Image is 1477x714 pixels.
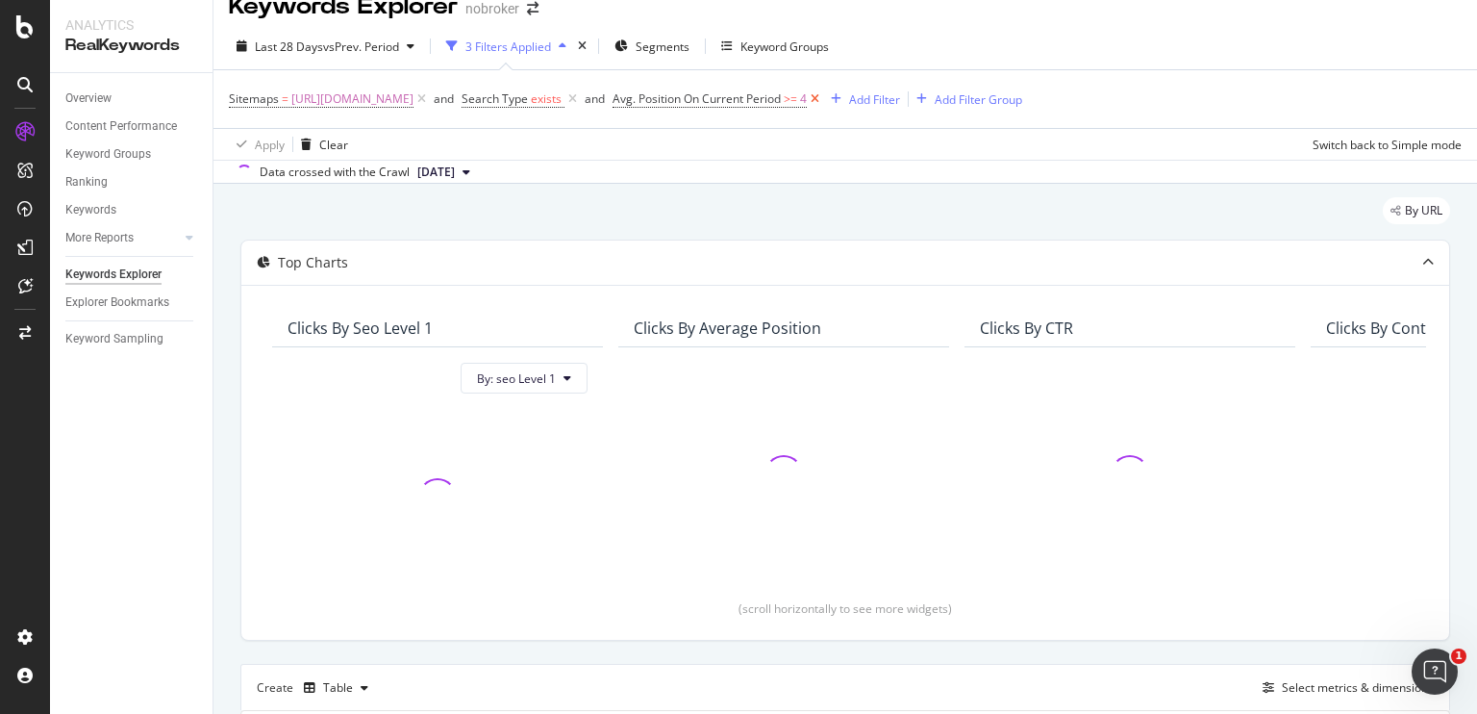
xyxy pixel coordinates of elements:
div: Data crossed with the Crawl [260,164,410,181]
button: By: seo Level 1 [461,363,588,394]
span: Sitemaps [229,90,279,107]
div: Top Charts [278,253,348,272]
a: Keywords [65,200,199,220]
span: 4 [800,86,807,113]
button: [DATE] [410,161,478,184]
div: Keyword Groups [740,38,829,55]
div: (scroll horizontally to see more widgets) [264,600,1426,617]
div: Content Performance [65,116,177,137]
div: Table [323,682,353,694]
div: Analytics [65,15,197,35]
span: >= [784,90,797,107]
span: Segments [636,38,689,55]
button: Apply [229,129,285,160]
a: Content Performance [65,116,199,137]
span: exists [531,90,562,107]
div: RealKeywords [65,35,197,57]
button: Clear [293,129,348,160]
button: and [585,89,605,108]
span: vs Prev. Period [323,38,399,55]
div: 3 Filters Applied [465,38,551,55]
div: Keywords [65,200,116,220]
div: Keyword Groups [65,144,151,165]
button: Add Filter Group [909,88,1022,111]
div: Add Filter Group [935,91,1022,108]
div: More Reports [65,228,134,248]
span: 1 [1451,649,1466,664]
a: Overview [65,89,199,109]
div: and [434,90,454,107]
span: = [282,90,288,107]
iframe: Intercom live chat [1412,649,1458,695]
div: times [574,37,590,56]
div: Create [257,673,376,703]
div: legacy label [1383,197,1450,224]
button: Switch back to Simple mode [1305,129,1462,160]
span: Avg. Position On Current Period [613,90,781,107]
div: Explorer Bookmarks [65,293,169,313]
button: Table [296,673,376,703]
span: By URL [1405,205,1442,217]
button: 3 Filters Applied [438,31,574,62]
div: Clicks By CTR [980,319,1073,338]
div: Select metrics & dimensions [1282,679,1434,696]
button: Last 28 DaysvsPrev. Period [229,31,422,62]
a: Keywords Explorer [65,265,199,285]
a: More Reports [65,228,180,248]
button: Add Filter [823,88,900,111]
div: Overview [65,89,112,109]
button: Select metrics & dimensions [1255,676,1434,700]
div: Apply [255,137,285,153]
div: Clicks By Average Position [634,319,821,338]
a: Ranking [65,172,199,192]
span: [URL][DOMAIN_NAME] [291,86,413,113]
div: Ranking [65,172,108,192]
button: and [434,89,454,108]
a: Explorer Bookmarks [65,293,199,313]
span: By: seo Level 1 [477,370,556,387]
button: Keyword Groups [713,31,837,62]
a: Keyword Groups [65,144,199,165]
div: Keyword Sampling [65,329,163,349]
div: Switch back to Simple mode [1313,137,1462,153]
button: Segments [607,31,697,62]
div: arrow-right-arrow-left [527,2,538,15]
span: Search Type [462,90,528,107]
div: and [585,90,605,107]
a: Keyword Sampling [65,329,199,349]
div: Add Filter [849,91,900,108]
span: 2025 Aug. 4th [417,164,455,181]
div: Clicks By seo Level 1 [288,319,433,338]
span: Last 28 Days [255,38,323,55]
div: Clear [319,137,348,153]
div: Keywords Explorer [65,265,162,285]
